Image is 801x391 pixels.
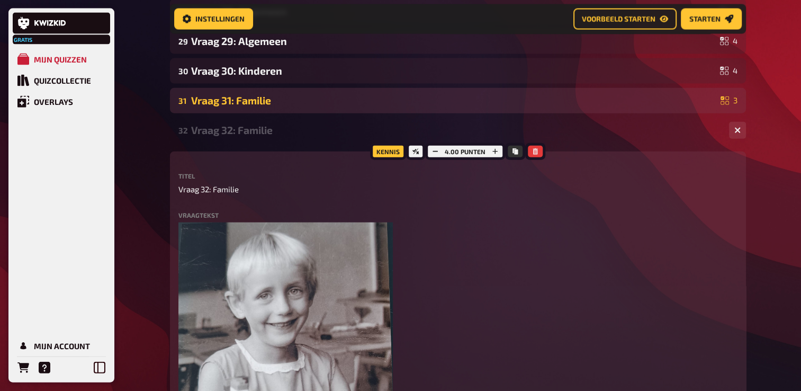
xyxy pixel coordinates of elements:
[191,65,716,77] div: Vraag 30: Kinderen
[721,96,737,105] div: 3
[370,143,406,160] div: Kennis
[573,8,677,30] a: Voorbeeld starten
[14,37,33,43] span: Gratis
[13,335,110,357] a: Mijn Account
[13,49,110,70] a: Mijn quizzen
[720,67,737,75] div: 4
[582,15,655,23] span: Voorbeeld starten
[34,341,90,351] div: Mijn Account
[34,357,55,378] a: Help
[191,35,716,47] div: Vraag 29: Algemeen
[34,55,87,64] div: Mijn quizzen
[681,8,742,30] a: Starten
[191,94,716,106] div: Vraag 31: Familie
[689,15,721,23] span: Starten
[195,15,245,23] span: Instellingen
[178,96,187,105] div: 31
[178,37,187,46] div: 29
[13,91,110,112] a: Overlays
[178,183,239,196] span: Vraag 32: Familie
[191,124,721,136] div: Vraag 32: Familie
[425,143,505,160] div: 4.00 punten
[178,173,737,179] label: Titel
[13,70,110,91] a: Quizcollectie
[508,146,523,157] button: Kopiëren
[178,212,737,218] label: Vraagtekst
[13,357,34,378] a: Bestellingen
[34,76,91,85] div: Quizcollectie
[720,37,737,46] div: 4
[34,97,73,106] div: Overlays
[178,126,187,135] div: 32
[174,8,253,30] a: Instellingen
[178,66,187,76] div: 30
